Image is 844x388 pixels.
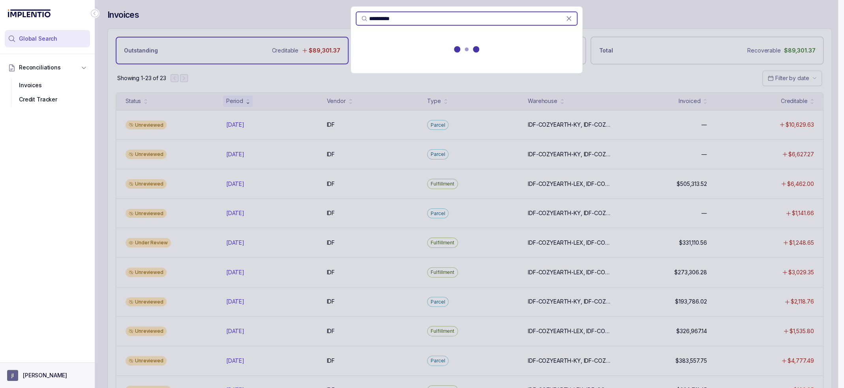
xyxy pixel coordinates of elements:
[7,370,18,381] span: User initials
[19,35,57,43] span: Global Search
[19,64,61,71] span: Reconciliations
[5,59,90,76] button: Reconciliations
[5,77,90,109] div: Reconciliations
[7,370,88,381] button: User initials[PERSON_NAME]
[90,9,99,18] div: Collapse Icon
[11,92,84,107] div: Credit Tracker
[11,78,84,92] div: Invoices
[23,371,67,379] p: [PERSON_NAME]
